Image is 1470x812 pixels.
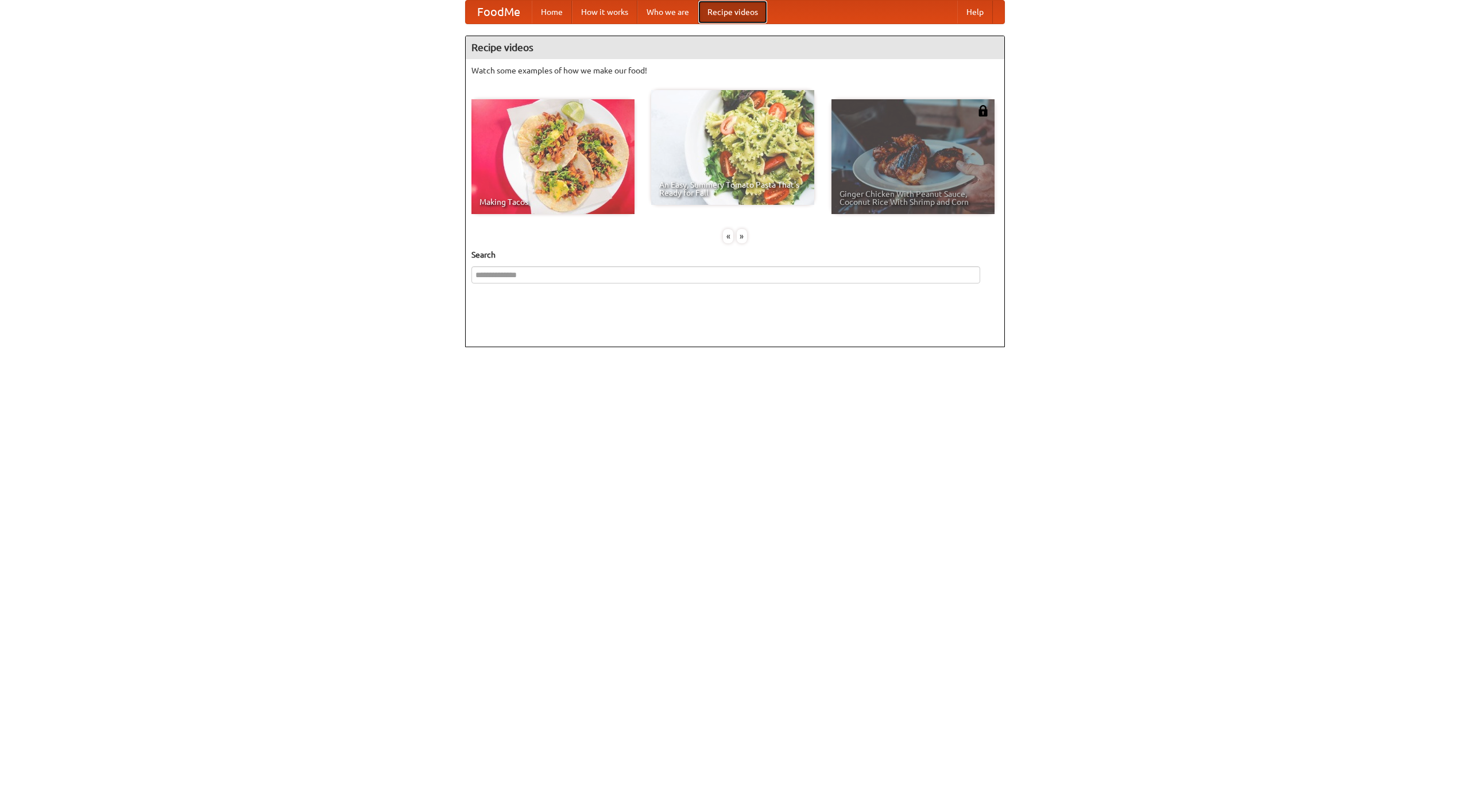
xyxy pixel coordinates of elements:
a: FoodMe [466,1,532,24]
a: Making Tacos [471,99,635,214]
a: Help [957,1,993,24]
div: » [737,229,747,243]
p: Watch some examples of how we make our food! [471,65,999,76]
img: 483408.png [977,105,989,116]
a: An Easy, Summery Tomato Pasta That's Ready for Fall [651,90,814,205]
h4: Recipe videos [466,36,1004,59]
a: Recipe videos [698,1,767,24]
a: Home [532,1,572,24]
h5: Search [471,249,999,261]
div: « [723,229,733,243]
span: An Easy, Summery Tomato Pasta That's Ready for Fall [659,181,806,197]
a: Who we are [637,1,698,24]
span: Making Tacos [479,198,626,206]
a: How it works [572,1,637,24]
